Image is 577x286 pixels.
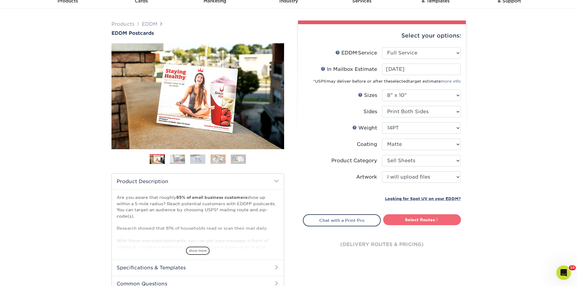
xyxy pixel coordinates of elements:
input: Select Date [382,64,461,75]
sup: ® [326,80,327,82]
span: show more [186,247,210,255]
iframe: Google Customer Reviews [2,268,51,284]
div: Weight [352,124,377,132]
img: EDDM 04 [211,154,226,164]
div: (delivery routes & pricing) [303,226,461,263]
small: *USPS may deliver before or after the target estimate [313,79,461,84]
strong: 85% of small business customers [176,195,247,200]
div: Coating [357,141,377,148]
span: EDDM Postcards [111,30,154,36]
h2: Specifications & Templates [112,260,284,275]
iframe: Intercom live chat [556,265,571,280]
div: Artwork [356,173,377,181]
sup: ® [357,51,358,54]
span: 10 [569,265,576,270]
img: EDDM Postcards 01 [111,37,284,156]
img: EDDM 05 [231,154,246,164]
img: EDDM 03 [190,154,205,164]
a: more info [441,79,461,84]
a: Select Routes [383,214,461,225]
div: Sizes [358,92,377,99]
div: Product Category [331,157,377,164]
small: Looking for Spot UV on your EDDM? [385,196,461,201]
a: EDDM [142,21,158,27]
h2: Product Description [112,174,284,189]
a: Products [111,21,134,27]
a: Chat with a Print Pro [303,214,381,226]
a: EDDM Postcards [111,30,284,36]
div: In Mailbox Estimate [321,66,377,73]
div: Sides [363,108,377,115]
img: EDDM 02 [170,154,185,164]
div: EDDM Service [335,49,377,57]
div: Select your options: [303,24,461,47]
span: selected [391,79,408,84]
img: EDDM 01 [150,154,165,165]
a: Looking for Spot UV on your EDDM? [385,196,461,201]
